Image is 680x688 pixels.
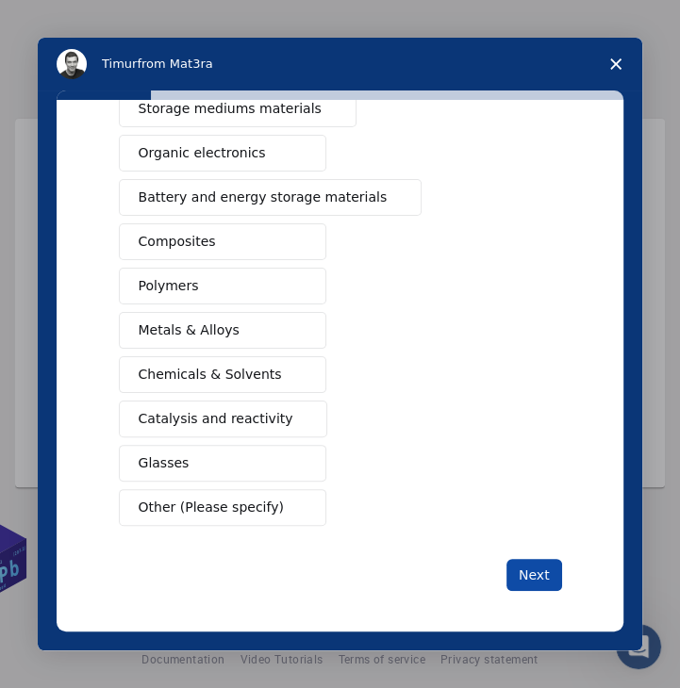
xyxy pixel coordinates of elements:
span: Other (Please specify) [139,498,284,517]
span: Organic electronics [139,143,266,163]
button: Chemicals & Solvents [119,356,326,393]
img: Profile image for Timur [57,49,87,79]
button: Metals & Alloys [119,312,326,349]
button: Battery and energy storage materials [119,179,423,216]
span: Timur [102,57,137,71]
span: Storage mediums materials [139,99,322,119]
span: from Mat3ra [137,57,212,71]
span: 지원 [48,12,77,30]
span: Composites [139,232,216,252]
span: Battery and energy storage materials [139,188,388,207]
button: Next [506,559,562,591]
button: Other (Please specify) [119,489,326,526]
span: Catalysis and reactivity [139,409,293,429]
span: Close survey [589,38,642,90]
button: Polymers [119,268,326,304]
span: Metals & Alloys [139,320,240,340]
span: Glasses [139,453,190,473]
button: Organic electronics [119,135,326,172]
button: Storage mediums materials [119,90,357,127]
button: Composites [119,223,326,260]
span: Polymers [139,276,199,296]
span: Chemicals & Solvents [139,365,282,385]
button: Glasses [119,445,326,482]
button: Catalysis and reactivity [119,401,328,437]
